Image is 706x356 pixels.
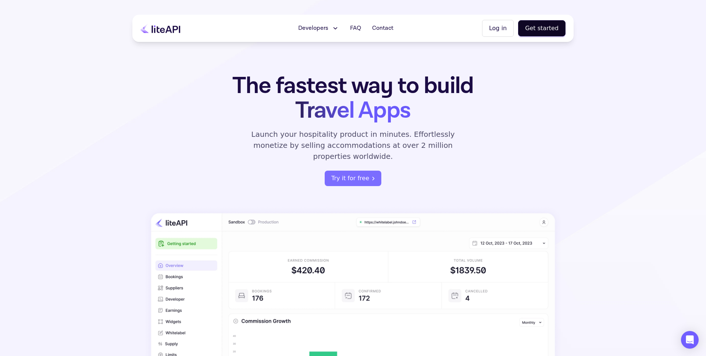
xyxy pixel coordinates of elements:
[681,331,699,349] div: Open Intercom Messenger
[325,171,381,186] a: register
[368,21,398,36] a: Contact
[482,20,514,37] button: Log in
[350,24,361,33] span: FAQ
[243,129,463,162] p: Launch your hospitality product in minutes. Effortlessly monetize by selling accommodations at ov...
[372,24,393,33] span: Contact
[518,20,566,36] button: Get started
[346,21,366,36] a: FAQ
[294,21,343,36] button: Developers
[295,95,410,126] span: Travel Apps
[325,171,381,186] button: Try it for free
[209,74,497,123] h1: The fastest way to build
[298,24,328,33] span: Developers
